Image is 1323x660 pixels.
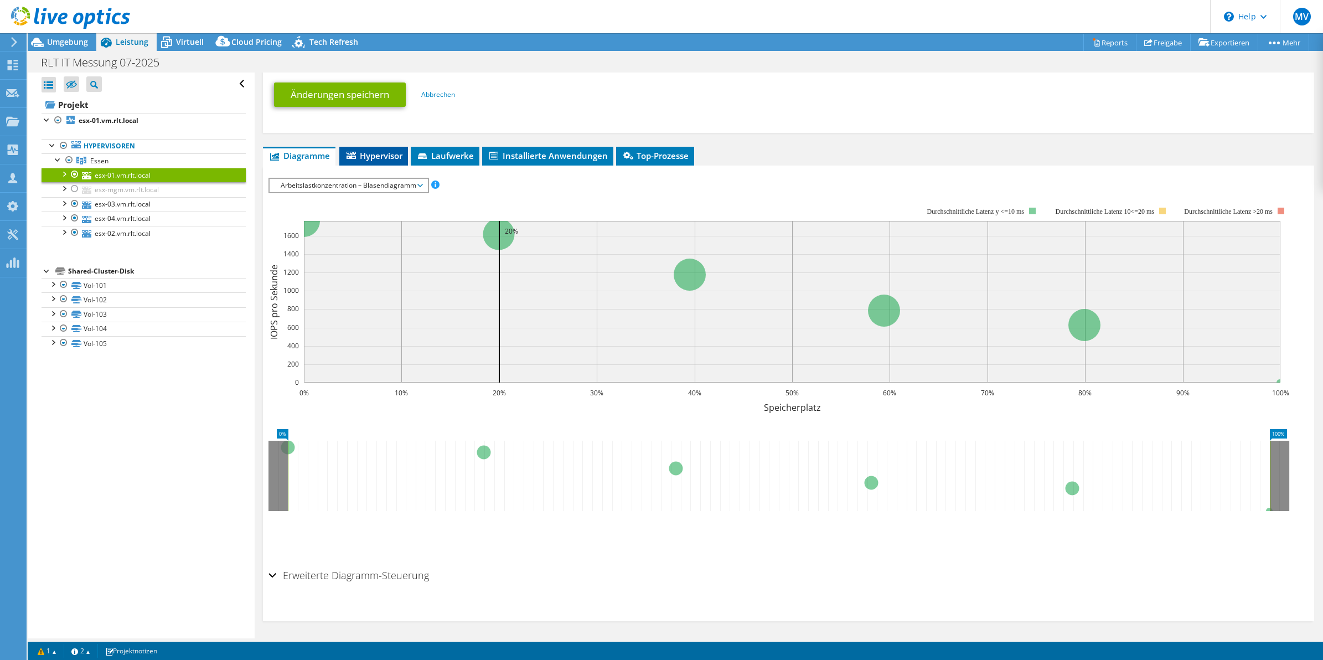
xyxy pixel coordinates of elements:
text: 90% [1176,388,1190,398]
text: 1400 [283,249,299,259]
text: 30% [590,388,603,398]
text: 400 [287,341,299,350]
text: Speicherplatz [763,401,820,414]
a: Freigabe [1136,34,1191,51]
text: 1200 [283,267,299,277]
span: Cloud Pricing [231,37,282,47]
text: 1600 [283,231,299,240]
text: 0 [295,378,299,387]
span: Laufwerke [416,150,474,161]
text: 0% [299,388,308,398]
a: Vol-101 [42,278,246,292]
text: IOPS pro Sekunde [268,264,280,339]
a: Vol-103 [42,307,246,322]
div: Shared-Cluster-Disk [68,265,246,278]
a: Reports [1083,34,1136,51]
span: Arbeitslastkonzentration – Blasendiagramm [275,179,422,192]
a: Projektnotizen [97,644,165,658]
a: esx-04.vm.rlt.local [42,212,246,226]
a: Essen [42,153,246,168]
span: MV [1293,8,1311,25]
a: esx-01.vm.rlt.local [42,168,246,182]
a: esx-02.vm.rlt.local [42,226,246,240]
text: 40% [688,388,701,398]
a: Vol-104 [42,322,246,336]
b: esx-01.vm.rlt.local [79,116,138,125]
a: Abbrechen [421,90,455,99]
a: Vol-102 [42,292,246,307]
h2: Erweiterte Diagramm-Steuerung [268,564,429,586]
text: 20% [505,226,518,236]
tspan: Durchschnittliche Latenz 10<=20 ms [1055,208,1154,215]
text: 100% [1272,388,1289,398]
text: 60% [883,388,896,398]
tspan: Durchschnittliche Latenz y <=10 ms [927,208,1024,215]
text: 10% [395,388,408,398]
text: Durchschnittliche Latenz >20 ms [1184,208,1273,215]
h1: RLT IT Messung 07-2025 [36,56,177,69]
span: Hypervisor [345,150,402,161]
span: Virtuell [176,37,204,47]
text: 80% [1078,388,1092,398]
a: Projekt [42,96,246,114]
span: Installierte Anwendungen [488,150,608,161]
span: Tech Refresh [309,37,358,47]
a: 1 [30,644,64,658]
span: Essen [90,156,108,166]
span: Leistung [116,37,148,47]
text: 50% [785,388,799,398]
text: 800 [287,304,299,313]
text: 600 [287,323,299,332]
span: Diagramme [268,150,330,161]
a: Änderungen speichern [274,82,406,107]
text: 1000 [283,286,299,295]
a: Mehr [1258,34,1309,51]
span: Umgebung [47,37,88,47]
text: 200 [287,359,299,369]
text: 20% [493,388,506,398]
text: 70% [981,388,994,398]
a: esx-mgm.vm.rlt.local [42,182,246,197]
a: esx-01.vm.rlt.local [42,114,246,128]
svg: \n [1224,12,1234,22]
span: Top-Prozesse [622,150,689,161]
a: Vol-105 [42,336,246,350]
a: Exportieren [1190,34,1258,51]
a: 2 [64,644,98,658]
a: Hypervisoren [42,139,246,153]
a: esx-03.vm.rlt.local [42,197,246,212]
